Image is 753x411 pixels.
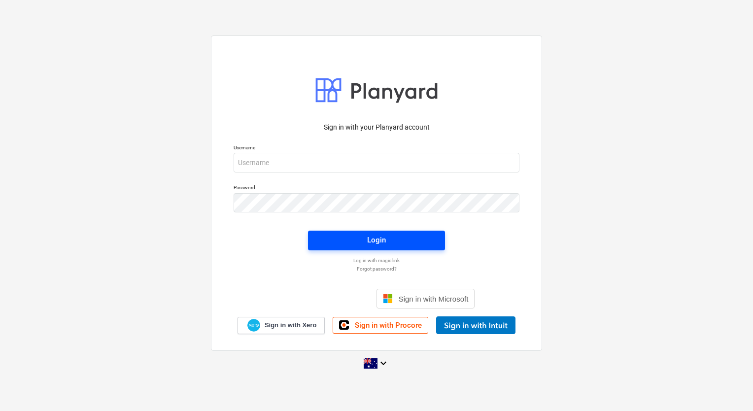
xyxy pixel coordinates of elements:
p: Username [234,144,519,153]
input: Username [234,153,519,172]
a: Sign in with Procore [333,317,428,334]
img: Microsoft logo [383,294,393,304]
a: Sign in with Xero [238,317,325,334]
span: Sign in with Xero [265,321,316,330]
iframe: Sign in with Google Button [274,288,374,309]
a: Forgot password? [229,266,524,272]
img: Xero logo [247,319,260,332]
div: Login [367,234,386,246]
span: Sign in with Procore [355,321,422,330]
p: Sign in with your Planyard account [234,122,519,133]
a: Log in with magic link [229,257,524,264]
i: keyboard_arrow_down [377,357,389,369]
button: Login [308,231,445,250]
span: Sign in with Microsoft [399,295,469,303]
p: Password [234,184,519,193]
